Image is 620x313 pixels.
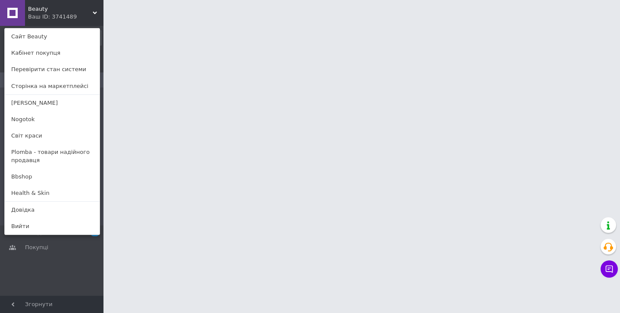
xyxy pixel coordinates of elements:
[5,45,100,61] a: Кабінет покупця
[5,185,100,201] a: Health & Skin
[5,111,100,128] a: Nogotok
[5,169,100,185] a: Bbshop
[5,202,100,218] a: Довідка
[5,128,100,144] a: Світ краси
[5,78,100,94] a: Сторінка на маркетплейсі
[5,28,100,45] a: Сайт Beauty
[601,260,618,278] button: Чат з покупцем
[5,218,100,235] a: Вийти
[5,95,100,111] a: [PERSON_NAME]
[5,61,100,78] a: Перевірити стан системи
[28,5,93,13] span: Beauty
[5,144,100,168] a: Plomba - товари надійного продавця
[28,13,64,21] div: Ваш ID: 3741489
[25,244,48,251] span: Покупці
